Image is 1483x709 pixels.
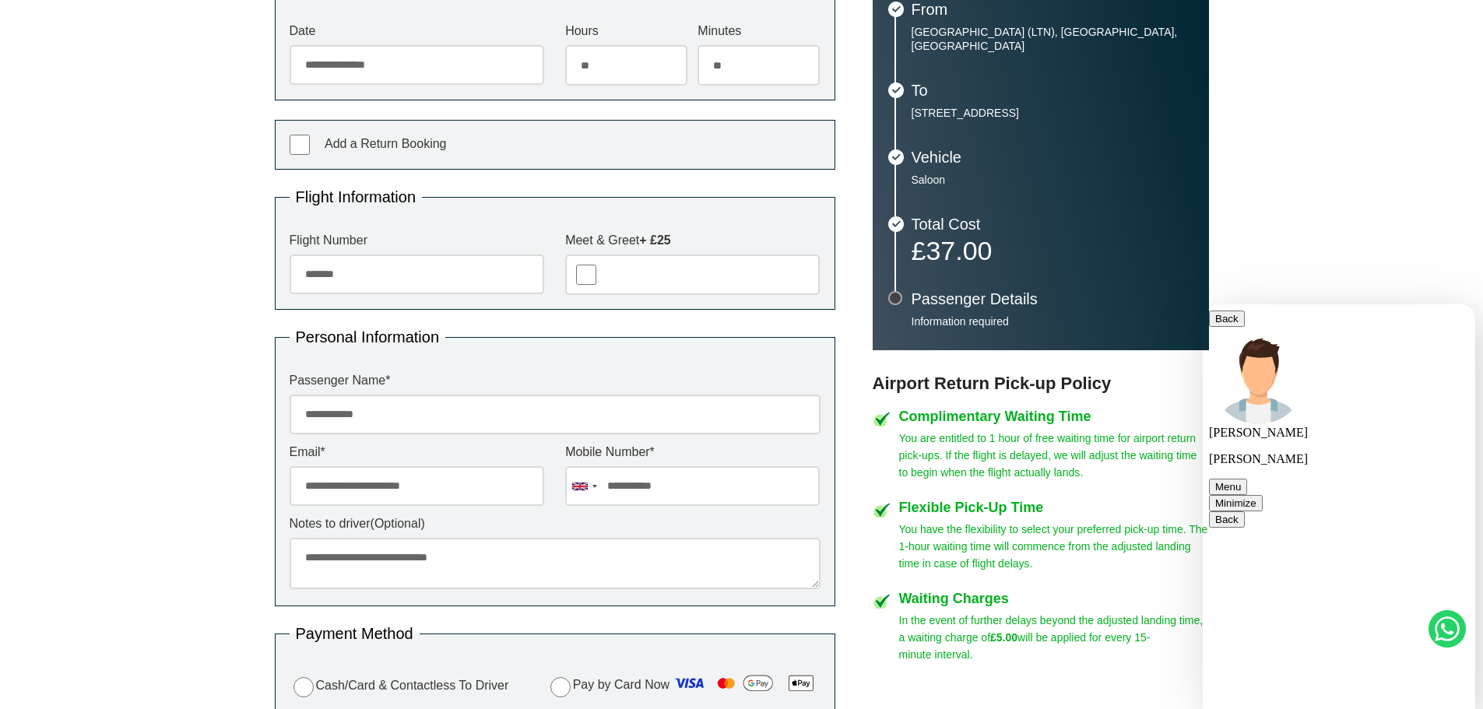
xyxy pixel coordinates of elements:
strong: £5.00 [990,631,1017,644]
label: Pay by Card Now [546,671,821,700]
p: In the event of further delays beyond the adjusted landing time, a waiting charge of will be appl... [899,612,1209,663]
p: £ [912,240,1193,261]
h3: Airport Return Pick-up Policy [873,374,1209,394]
strong: + £25 [639,233,670,247]
label: Cash/Card & Contactless To Driver [290,675,509,697]
label: Passenger Name [290,374,821,387]
label: Email [290,446,544,458]
iframe: chat widget [1203,304,1475,709]
h3: From [912,2,1193,17]
span: 37.00 [926,236,992,265]
label: Flight Number [290,234,544,247]
label: Date [290,25,544,37]
h4: Flexible Pick-Up Time [899,500,1209,514]
h3: To [912,82,1193,98]
h4: Waiting Charges [899,591,1209,605]
span: Add a Return Booking [325,137,447,150]
p: Information required [912,314,1193,328]
p: Saloon [912,173,1193,187]
h3: Total Cost [912,216,1193,232]
label: Minutes [698,25,820,37]
legend: Payment Method [290,626,420,641]
input: Cash/Card & Contactless To Driver [293,677,314,697]
label: Meet & Greet [565,234,820,247]
p: [GEOGRAPHIC_DATA] (LTN), [GEOGRAPHIC_DATA], [GEOGRAPHIC_DATA] [912,25,1193,53]
h3: Passenger Details [912,291,1193,307]
label: Hours [565,25,687,37]
h3: Vehicle [912,149,1193,165]
label: Notes to driver [290,518,821,530]
input: Add a Return Booking [290,135,310,155]
legend: Personal Information [290,329,446,345]
legend: Flight Information [290,189,423,205]
input: Pay by Card Now [550,677,571,697]
p: You have the flexibility to select your preferred pick-up time. The 1-hour waiting time will comm... [899,521,1209,572]
div: United Kingdom: +44 [566,467,602,505]
p: You are entitled to 1 hour of free waiting time for airport return pick-ups. If the flight is del... [899,430,1209,481]
span: (Optional) [371,517,425,530]
label: Mobile Number [565,446,820,458]
h4: Complimentary Waiting Time [899,409,1209,423]
p: [STREET_ADDRESS] [912,106,1193,120]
